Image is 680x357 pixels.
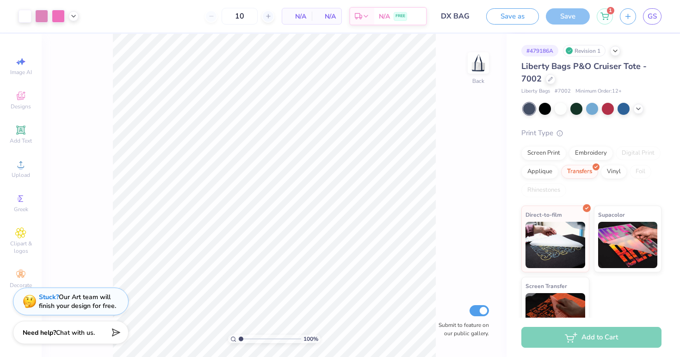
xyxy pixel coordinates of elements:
[630,165,651,179] div: Foil
[521,61,647,84] span: Liberty Bags P&O Cruiser Tote - 7002
[521,128,661,138] div: Print Type
[469,54,488,72] img: Back
[525,281,567,291] span: Screen Transfer
[10,282,32,289] span: Decorate
[396,13,405,19] span: FREE
[525,293,585,339] img: Screen Transfer
[56,328,95,337] span: Chat with us.
[486,8,539,25] button: Save as
[434,7,479,25] input: Untitled Design
[521,165,558,179] div: Applique
[525,210,562,219] span: Direct-to-film
[39,293,116,310] div: Our Art team will finish your design for free.
[607,7,614,14] span: 1
[472,77,484,85] div: Back
[525,222,585,268] img: Direct-to-film
[317,12,336,21] span: N/A
[5,240,37,255] span: Clipart & logos
[39,293,59,301] strong: Stuck?
[521,88,550,95] span: Liberty Bags
[23,328,56,337] strong: Need help?
[561,165,598,179] div: Transfers
[379,12,390,21] span: N/A
[222,8,258,25] input: – –
[10,137,32,144] span: Add Text
[648,11,657,22] span: GS
[433,321,489,338] label: Submit to feature on our public gallery.
[598,222,658,268] img: Supacolor
[598,210,625,219] span: Supacolor
[521,183,566,197] div: Rhinestones
[601,165,627,179] div: Vinyl
[569,146,613,160] div: Embroidery
[303,335,318,343] span: 100 %
[11,103,31,110] span: Designs
[521,146,566,160] div: Screen Print
[521,45,558,56] div: # 479186A
[288,12,306,21] span: N/A
[643,8,661,25] a: GS
[575,88,622,95] span: Minimum Order: 12 +
[14,206,28,213] span: Greek
[10,69,32,76] span: Image AI
[12,171,30,179] span: Upload
[555,88,571,95] span: # 7002
[616,146,661,160] div: Digital Print
[563,45,606,56] div: Revision 1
